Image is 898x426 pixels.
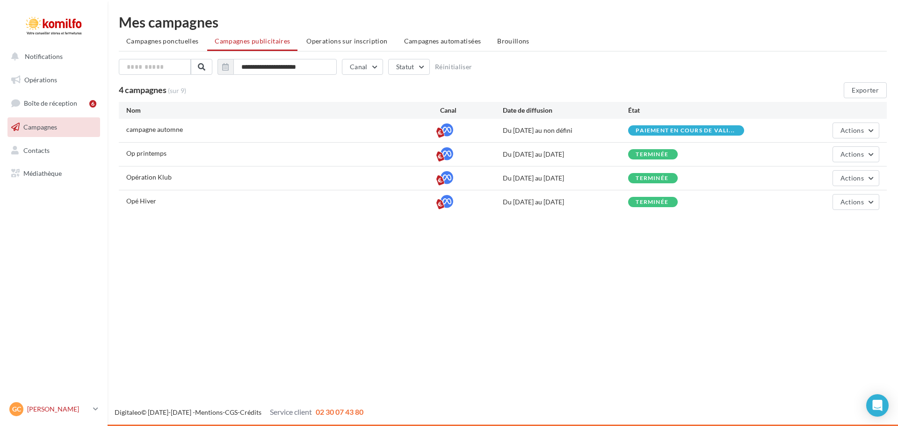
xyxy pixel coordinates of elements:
span: Campagnes automatisées [404,37,481,45]
span: Service client [270,407,312,416]
span: 4 campagnes [119,85,167,95]
span: Opé Hiver [126,197,156,205]
button: Actions [833,146,879,162]
a: Campagnes [6,117,102,137]
span: Notifications [25,52,63,60]
a: Crédits [240,408,261,416]
div: Du [DATE] au non défini [503,126,628,135]
a: Opérations [6,70,102,90]
div: terminée [636,152,668,158]
span: Actions [840,198,864,206]
span: Contacts [23,146,50,154]
div: 6 [89,100,96,108]
a: Mentions [195,408,223,416]
button: Réinitialiser [435,63,472,71]
span: Actions [840,150,864,158]
button: Exporter [844,82,887,98]
div: terminée [636,199,668,205]
button: Canal [342,59,383,75]
span: Actions [840,126,864,134]
span: campagne automne [126,125,183,133]
div: Du [DATE] au [DATE] [503,150,628,159]
span: Médiathèque [23,169,62,177]
div: Open Intercom Messenger [866,394,889,417]
div: État [628,106,753,115]
span: Paiement en cours de vali... [636,128,735,133]
span: GC [12,404,21,414]
button: Statut [388,59,430,75]
span: Actions [840,174,864,182]
button: Actions [833,123,879,138]
button: Notifications [6,47,98,66]
span: (sur 9) [168,87,186,94]
a: Digitaleo [115,408,141,416]
a: GC [PERSON_NAME] [7,400,100,418]
span: Opérations [24,76,57,84]
span: Boîte de réception [24,99,77,107]
span: 02 30 07 43 80 [316,407,363,416]
span: Campagnes [23,123,57,131]
span: © [DATE]-[DATE] - - - [115,408,363,416]
span: Operations sur inscription [306,37,387,45]
span: Campagnes ponctuelles [126,37,198,45]
a: Médiathèque [6,164,102,183]
a: Contacts [6,141,102,160]
span: Opération Klub [126,173,172,181]
a: Boîte de réception6 [6,93,102,113]
div: terminée [636,175,668,181]
div: Nom [126,106,440,115]
button: Actions [833,170,879,186]
div: Canal [440,106,503,115]
div: Du [DATE] au [DATE] [503,197,628,207]
button: Actions [833,194,879,210]
div: Mes campagnes [119,15,887,29]
span: Brouillons [497,37,529,45]
p: [PERSON_NAME] [27,404,89,414]
span: Op printemps [126,149,167,157]
div: Du [DATE] au [DATE] [503,173,628,183]
a: CGS [225,408,238,416]
div: Date de diffusion [503,106,628,115]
